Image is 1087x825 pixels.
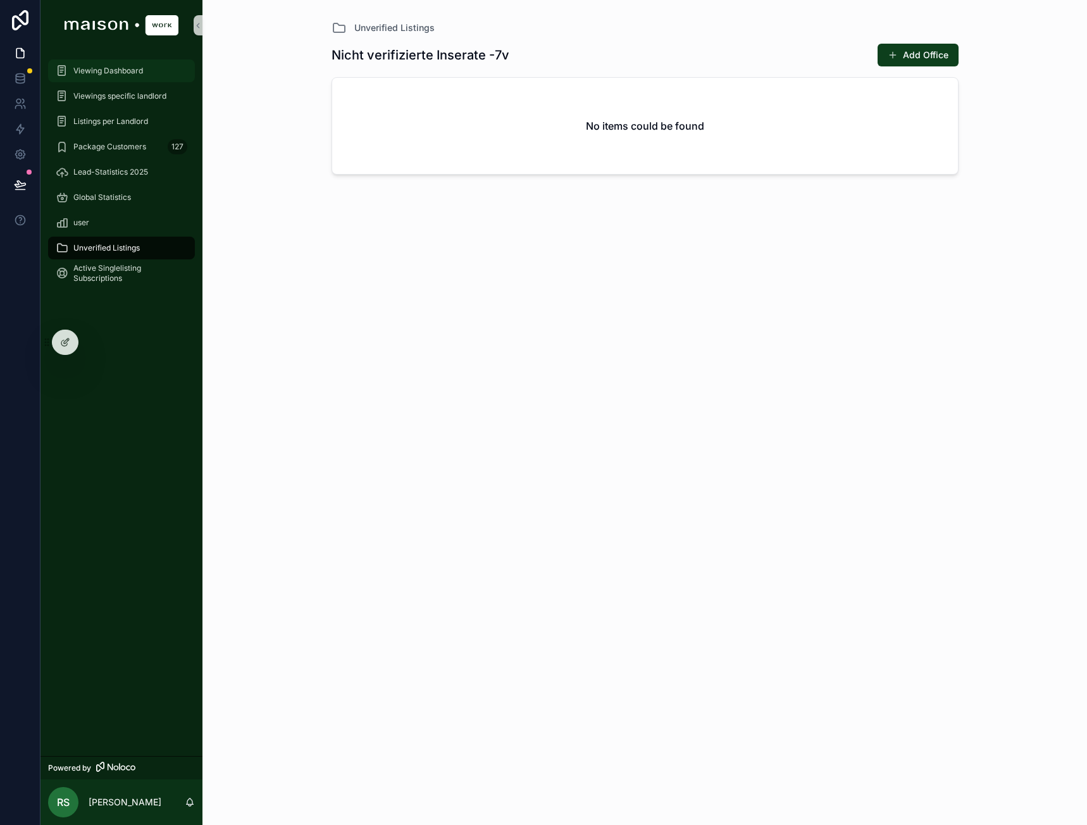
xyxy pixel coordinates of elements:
[48,763,91,773] span: Powered by
[48,161,195,183] a: Lead-Statistics 2025
[65,15,178,35] img: App logo
[73,243,140,253] span: Unverified Listings
[73,218,89,228] span: user
[73,142,146,152] span: Package Customers
[48,85,195,108] a: Viewings specific landlord
[57,795,70,810] span: RS
[73,116,148,127] span: Listings per Landlord
[89,796,161,809] p: [PERSON_NAME]
[48,211,195,234] a: user
[354,22,435,34] span: Unverified Listings
[73,66,143,76] span: Viewing Dashboard
[48,186,195,209] a: Global Statistics
[73,91,166,101] span: Viewings specific landlord
[48,59,195,82] a: Viewing Dashboard
[73,263,182,283] span: Active Singlelisting Subscriptions
[878,44,959,66] button: Add Office
[48,135,195,158] a: Package Customers127
[168,139,187,154] div: 127
[586,118,704,133] h2: No items could be found
[73,192,131,202] span: Global Statistics
[332,46,509,64] h1: Nicht verifizierte Inserate -7v
[48,110,195,133] a: Listings per Landlord
[73,167,148,177] span: Lead-Statistics 2025
[48,262,195,285] a: Active Singlelisting Subscriptions
[40,51,202,301] div: scrollable content
[40,756,202,779] a: Powered by
[48,237,195,259] a: Unverified Listings
[332,20,435,35] a: Unverified Listings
